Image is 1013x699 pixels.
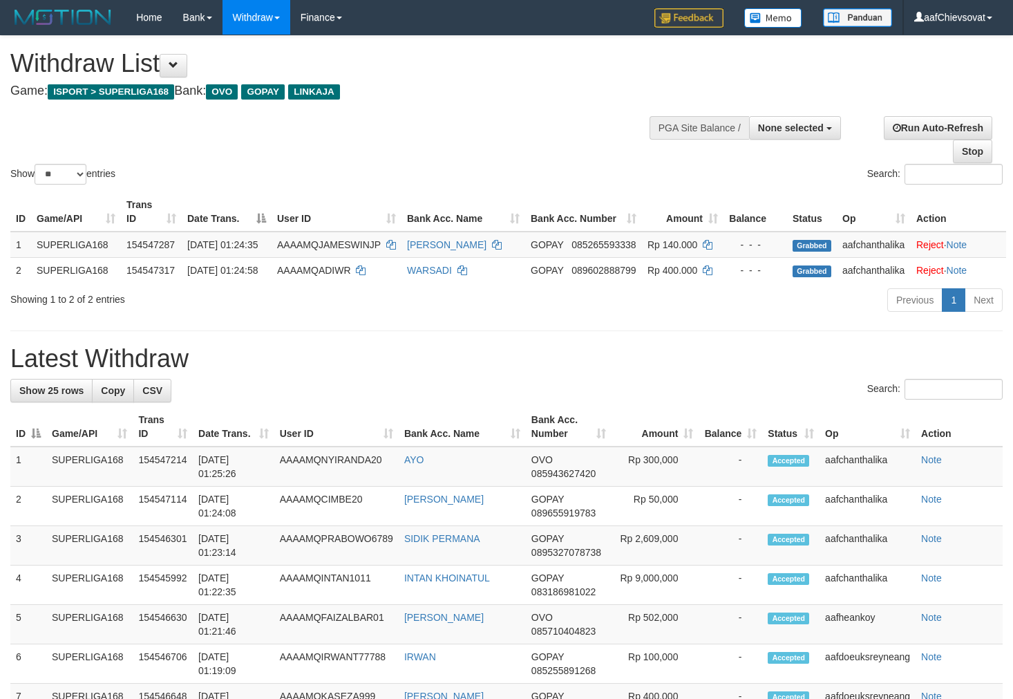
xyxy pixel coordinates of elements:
span: 154547287 [126,239,175,250]
td: Rp 50,000 [612,487,699,526]
img: Feedback.jpg [654,8,723,28]
a: Run Auto-Refresh [884,116,992,140]
td: SUPERLIGA168 [46,644,133,684]
span: Grabbed [793,265,831,277]
th: Date Trans.: activate to sort column ascending [193,407,274,447]
td: SUPERLIGA168 [31,257,121,283]
span: OVO [531,612,553,623]
th: Status: activate to sort column ascending [762,407,820,447]
span: Show 25 rows [19,385,84,396]
a: Next [965,288,1003,312]
a: SIDIK PERMANA [404,533,480,544]
a: Note [921,454,942,465]
th: Status [787,192,837,232]
td: aafchanthalika [837,232,911,258]
a: Note [947,239,967,250]
td: SUPERLIGA168 [31,232,121,258]
th: Op: activate to sort column ascending [837,192,911,232]
th: Action [916,407,1003,447]
td: [DATE] 01:25:26 [193,447,274,487]
a: Note [921,572,942,584]
a: Previous [887,288,943,312]
span: Accepted [768,455,809,467]
td: 6 [10,644,46,684]
label: Search: [867,164,1003,185]
a: [PERSON_NAME] [407,239,486,250]
td: SUPERLIGA168 [46,526,133,566]
div: - - - [729,263,782,277]
td: 154547214 [133,447,193,487]
td: 154546301 [133,526,193,566]
th: Amount: activate to sort column ascending [642,192,723,232]
a: [PERSON_NAME] [404,612,484,623]
th: Balance: activate to sort column ascending [699,407,762,447]
span: [DATE] 01:24:58 [187,265,258,276]
td: 5 [10,605,46,644]
td: Rp 9,000,000 [612,566,699,605]
td: aafchanthalika [820,526,916,566]
td: · [911,257,1006,283]
td: 2 [10,487,46,526]
select: Showentries [35,164,86,185]
td: [DATE] 01:24:08 [193,487,274,526]
h1: Latest Withdraw [10,345,1003,373]
td: aafchanthalika [820,447,916,487]
th: Op: activate to sort column ascending [820,407,916,447]
input: Search: [905,379,1003,400]
a: Note [921,651,942,662]
a: Stop [953,140,992,163]
td: - [699,644,762,684]
a: 1 [942,288,965,312]
a: Show 25 rows [10,379,93,402]
th: Bank Acc. Number: activate to sort column ascending [526,407,612,447]
td: 154547114 [133,487,193,526]
span: LINKAJA [288,84,340,100]
td: AAAAMQINTAN1011 [274,566,399,605]
span: Accepted [768,652,809,664]
span: Copy 085265593338 to clipboard [571,239,636,250]
span: OVO [531,454,553,465]
h1: Withdraw List [10,50,661,77]
td: 154545992 [133,566,193,605]
a: Note [947,265,967,276]
td: · [911,232,1006,258]
span: Copy 0895327078738 to clipboard [531,547,601,558]
div: Showing 1 to 2 of 2 entries [10,287,412,306]
a: Note [921,494,942,505]
span: Copy [101,385,125,396]
th: Date Trans.: activate to sort column descending [182,192,272,232]
a: Reject [916,239,944,250]
td: aafchanthalika [820,566,916,605]
th: User ID: activate to sort column ascending [272,192,401,232]
img: Button%20Memo.svg [744,8,802,28]
span: AAAAMQJAMESWINJP [277,239,381,250]
span: Accepted [768,613,809,624]
td: - [699,487,762,526]
th: Amount: activate to sort column ascending [612,407,699,447]
span: OVO [206,84,238,100]
td: AAAAMQNYIRANDA20 [274,447,399,487]
span: GOPAY [531,572,564,584]
td: aafheankoy [820,605,916,644]
span: GOPAY [531,533,564,544]
th: User ID: activate to sort column ascending [274,407,399,447]
th: ID [10,192,31,232]
th: Trans ID: activate to sort column ascending [121,192,182,232]
td: SUPERLIGA168 [46,566,133,605]
a: Note [921,533,942,544]
img: MOTION_logo.png [10,7,115,28]
span: ISPORT > SUPERLIGA168 [48,84,174,100]
td: AAAAMQCIMBE20 [274,487,399,526]
a: AYO [404,454,424,465]
button: None selected [749,116,841,140]
td: 3 [10,526,46,566]
span: Copy 083186981022 to clipboard [531,586,596,597]
td: AAAAMQFAIZALBAR01 [274,605,399,644]
img: panduan.png [823,8,892,27]
td: AAAAMQIRWANT77788 [274,644,399,684]
td: Rp 300,000 [612,447,699,487]
span: GOPAY [241,84,285,100]
span: CSV [142,385,162,396]
td: 2 [10,257,31,283]
th: Bank Acc. Number: activate to sort column ascending [525,192,642,232]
